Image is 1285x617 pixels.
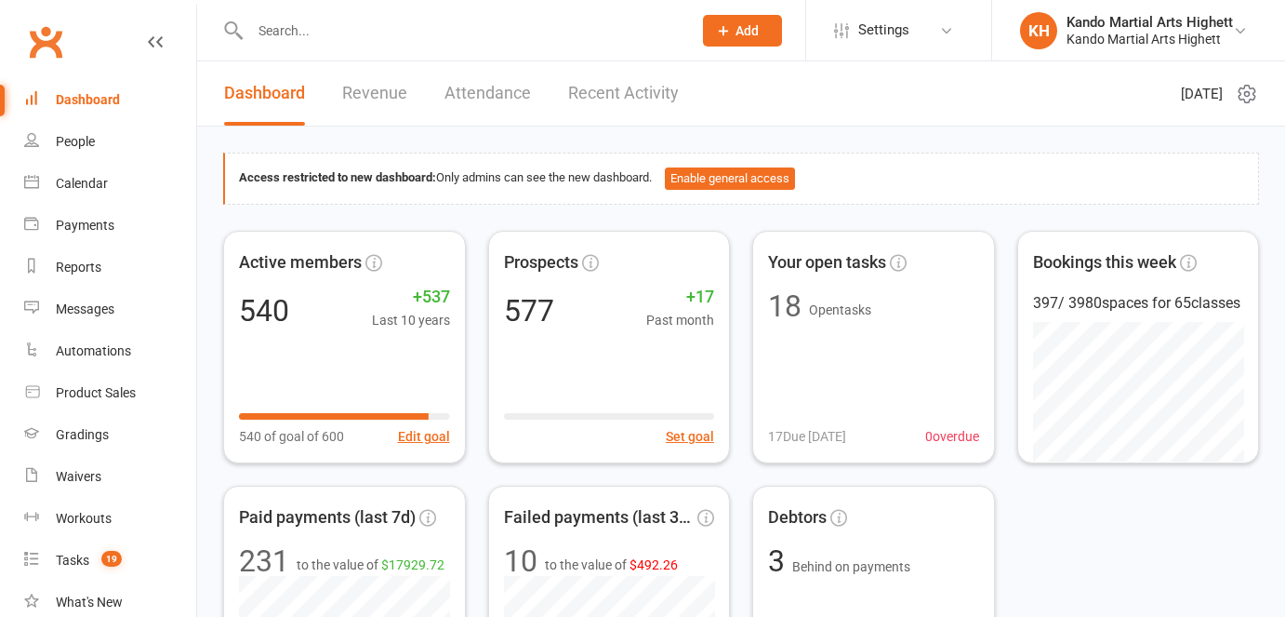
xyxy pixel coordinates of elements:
span: 19 [101,551,122,567]
button: Enable general access [665,168,795,190]
span: 540 of goal of 600 [239,426,344,447]
span: Failed payments (last 30d) [504,504,695,531]
div: What's New [56,595,123,610]
span: Paid payments (last 7d) [239,504,416,531]
a: Clubworx [22,19,69,65]
a: Payments [24,205,196,247]
button: Set goal [666,426,714,447]
div: Kando Martial Arts Highett [1066,31,1233,47]
span: Active members [239,249,362,276]
div: Only admins can see the new dashboard. [239,168,1244,190]
div: KH [1020,12,1057,49]
div: People [56,134,95,149]
a: Attendance [444,61,531,126]
a: Messages [24,288,196,330]
span: Behind on payments [792,559,910,574]
div: Calendar [56,176,108,191]
span: +17 [646,284,714,311]
input: Search... [245,18,679,44]
span: 3 [768,543,792,579]
span: Open tasks [809,302,871,317]
span: to the value of [297,555,444,575]
button: Edit goal [398,426,450,447]
div: 577 [504,296,554,326]
span: +537 [372,284,450,311]
a: Gradings [24,414,196,456]
a: Dashboard [224,61,305,126]
div: Waivers [56,469,101,484]
span: [DATE] [1181,83,1223,105]
a: Calendar [24,163,196,205]
a: People [24,121,196,163]
span: 0 overdue [925,426,979,447]
div: Product Sales [56,385,136,400]
a: Tasks 19 [24,540,196,582]
a: Revenue [342,61,407,126]
span: Settings [858,9,909,51]
div: 10 [504,546,537,576]
div: 397 / 3980 spaces for 65 classes [1033,291,1244,315]
div: Gradings [56,427,109,442]
div: Reports [56,260,101,275]
div: Dashboard [56,92,120,107]
span: Past month [646,310,714,330]
a: Recent Activity [568,61,679,126]
a: Product Sales [24,372,196,414]
a: Workouts [24,498,196,540]
div: 231 [239,546,289,576]
div: Kando Martial Arts Highett [1066,14,1233,31]
span: Prospects [504,249,578,276]
div: Automations [56,343,131,358]
span: Debtors [768,504,827,531]
div: Workouts [56,511,112,526]
div: Payments [56,218,114,233]
div: Messages [56,302,114,316]
span: to the value of [545,555,678,575]
span: Add [735,23,759,38]
a: Dashboard [24,79,196,121]
span: Bookings this week [1033,249,1176,276]
div: 18 [768,291,801,321]
span: $492.26 [629,557,678,572]
div: 540 [239,296,289,326]
span: $17929.72 [381,557,444,572]
span: Last 10 years [372,310,450,330]
a: Automations [24,330,196,372]
button: Add [703,15,782,47]
strong: Access restricted to new dashboard: [239,170,436,184]
span: 17 Due [DATE] [768,426,846,447]
a: Reports [24,247,196,288]
span: Your open tasks [768,249,886,276]
div: Tasks [56,553,89,568]
a: Waivers [24,456,196,498]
